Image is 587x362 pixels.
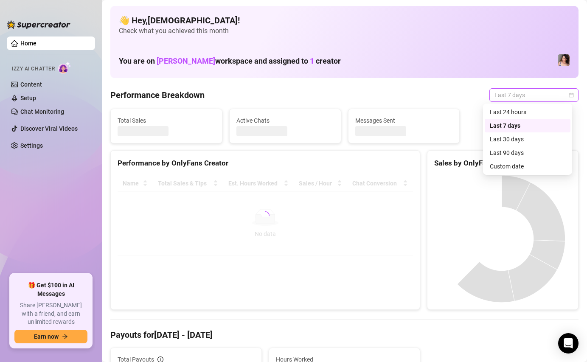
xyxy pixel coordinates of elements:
div: Last 7 days [490,121,565,130]
span: loading [261,211,270,220]
span: Earn now [34,333,59,340]
div: Last 90 days [485,146,570,160]
img: AI Chatter [58,62,71,74]
div: Custom date [490,162,565,171]
div: Last 30 days [490,135,565,144]
a: Setup [20,95,36,101]
h4: Payouts for [DATE] - [DATE] [110,329,579,341]
div: Open Intercom Messenger [558,333,579,354]
span: Total Sales [118,116,215,125]
span: [PERSON_NAME] [157,56,215,65]
div: Custom date [485,160,570,173]
h1: You are on workspace and assigned to creator [119,56,341,66]
span: calendar [569,93,574,98]
img: Lauren [558,54,570,66]
button: Earn nowarrow-right [14,330,87,343]
span: Messages Sent [355,116,453,125]
a: Discover Viral Videos [20,125,78,132]
div: Performance by OnlyFans Creator [118,157,413,169]
span: 1 [310,56,314,65]
span: Last 7 days [494,89,573,101]
span: Active Chats [236,116,334,125]
div: Last 24 hours [485,105,570,119]
a: Content [20,81,42,88]
h4: Performance Breakdown [110,89,205,101]
span: 🎁 Get $100 in AI Messages [14,281,87,298]
a: Settings [20,142,43,149]
div: Last 90 days [490,148,565,157]
div: Last 7 days [485,119,570,132]
span: arrow-right [62,334,68,340]
h4: 👋 Hey, [DEMOGRAPHIC_DATA] ! [119,14,570,26]
a: Home [20,40,37,47]
span: Izzy AI Chatter [12,65,55,73]
div: Last 24 hours [490,107,565,117]
div: Sales by OnlyFans Creator [434,157,571,169]
a: Chat Monitoring [20,108,64,115]
div: Last 30 days [485,132,570,146]
img: logo-BBDzfeDw.svg [7,20,70,29]
span: Check what you achieved this month [119,26,570,36]
span: Share [PERSON_NAME] with a friend, and earn unlimited rewards [14,301,87,326]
